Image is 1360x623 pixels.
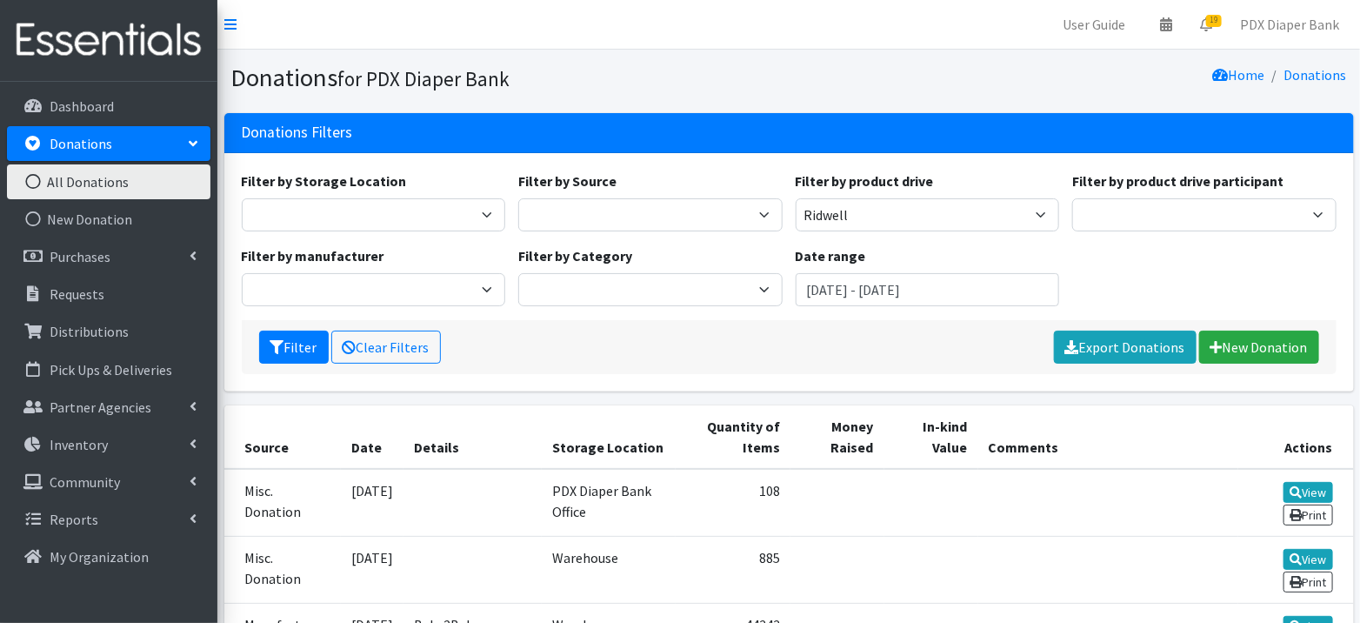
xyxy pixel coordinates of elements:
[7,390,210,425] a: Partner Agencies
[231,63,783,93] h1: Donations
[796,171,934,191] label: Filter by product drive
[341,536,403,603] td: [DATE]
[50,473,120,491] p: Community
[676,405,790,469] th: Quantity of Items
[7,202,210,237] a: New Donation
[224,469,341,537] td: Misc. Donation
[224,405,341,469] th: Source
[50,511,98,528] p: Reports
[542,469,676,537] td: PDX Diaper Bank Office
[50,248,110,265] p: Purchases
[1199,331,1319,364] a: New Donation
[403,405,543,469] th: Details
[259,331,329,364] button: Filter
[542,405,676,469] th: Storage Location
[50,135,112,152] p: Donations
[242,124,353,142] h3: Donations Filters
[341,405,403,469] th: Date
[518,171,617,191] label: Filter by Source
[542,536,676,603] td: Warehouse
[790,405,883,469] th: Money Raised
[50,361,172,378] p: Pick Ups & Deliveries
[7,239,210,274] a: Purchases
[7,164,210,199] a: All Donations
[338,66,510,91] small: for PDX Diaper Bank
[50,97,114,115] p: Dashboard
[796,273,1060,306] input: January 1, 2011 - December 31, 2011
[7,539,210,574] a: My Organization
[1283,572,1333,593] a: Print
[331,331,441,364] a: Clear Filters
[1049,7,1139,42] a: User Guide
[1213,66,1265,84] a: Home
[50,436,108,453] p: Inventory
[224,536,341,603] td: Misc. Donation
[50,323,129,340] p: Distributions
[242,245,384,266] label: Filter by manufacturer
[7,427,210,462] a: Inventory
[50,548,149,566] p: My Organization
[50,285,104,303] p: Requests
[676,536,790,603] td: 885
[978,405,1238,469] th: Comments
[7,89,210,124] a: Dashboard
[7,314,210,349] a: Distributions
[884,405,978,469] th: In-kind Value
[1072,171,1283,191] label: Filter by product drive participant
[1283,549,1333,570] a: View
[1226,7,1353,42] a: PDX Diaper Bank
[7,352,210,387] a: Pick Ups & Deliveries
[7,465,210,499] a: Community
[50,399,151,416] p: Partner Agencies
[1186,7,1226,42] a: 19
[1283,482,1333,503] a: View
[1283,505,1333,526] a: Print
[676,469,790,537] td: 108
[1206,15,1222,27] span: 19
[518,245,632,266] label: Filter by Category
[7,11,210,70] img: HumanEssentials
[341,469,403,537] td: [DATE]
[7,502,210,537] a: Reports
[796,245,866,266] label: Date range
[1238,405,1353,469] th: Actions
[1284,66,1347,84] a: Donations
[242,171,407,191] label: Filter by Storage Location
[1054,331,1197,364] a: Export Donations
[7,126,210,161] a: Donations
[7,277,210,311] a: Requests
